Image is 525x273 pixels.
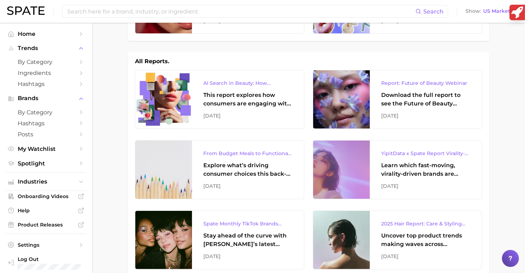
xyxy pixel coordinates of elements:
[465,9,481,13] span: Show
[6,28,86,39] a: Home
[381,91,470,108] div: Download the full report to see the Future of Beauty trends we unpacked during the webinar.
[18,59,74,65] span: by Category
[18,222,74,228] span: Product Releases
[203,149,293,158] div: From Budget Meals to Functional Snacks: Food & Beverage Trends Shaping Consumer Behavior This Sch...
[18,95,74,102] span: Brands
[423,8,444,15] span: Search
[381,111,470,120] div: [DATE]
[381,231,470,249] div: Uncover top product trends making waves across platforms — along with key insights into benefits,...
[18,207,74,214] span: Help
[6,158,86,169] a: Spotlight
[203,161,293,178] div: Explore what’s driving consumer choices this back-to-school season From budget-friendly meals to ...
[6,67,86,78] a: Ingredients
[203,231,293,249] div: Stay ahead of the curve with [PERSON_NAME]’s latest monthly tracker, spotlighting the fastest-gro...
[135,57,169,66] h1: All Reports.
[6,129,86,140] a: Posts
[6,205,86,216] a: Help
[18,160,74,167] span: Spotlight
[18,179,74,185] span: Industries
[464,7,520,16] button: ShowUS Market
[6,78,86,89] a: Hashtags
[6,93,86,104] button: Brands
[381,182,470,190] div: [DATE]
[6,43,86,54] button: Trends
[6,118,86,129] a: Hashtags
[313,211,482,269] a: 2025 Hair Report: Care & Styling ProductsUncover top product trends making waves across platforms...
[381,252,470,261] div: [DATE]
[381,79,470,87] div: Report: Future of Beauty Webinar
[18,146,74,152] span: My Watchlist
[18,256,129,262] span: Log Out
[6,191,86,202] a: Onboarding Videos
[381,219,470,228] div: 2025 Hair Report: Care & Styling Products
[203,79,293,87] div: AI Search in Beauty: How Consumers Are Using ChatGPT vs. Google Search
[313,140,482,199] a: YipitData x Spate Report Virality-Driven Brands Are Taking a Slice of the Beauty PieLearn which f...
[7,6,45,15] img: SPATE
[18,242,74,248] span: Settings
[203,182,293,190] div: [DATE]
[135,70,304,129] a: AI Search in Beauty: How Consumers Are Using ChatGPT vs. Google SearchThis report explores how co...
[203,111,293,120] div: [DATE]
[203,91,293,108] div: This report explores how consumers are engaging with AI-powered search tools — and what it means ...
[6,143,86,154] a: My Watchlist
[18,131,74,138] span: Posts
[313,70,482,129] a: Report: Future of Beauty WebinarDownload the full report to see the Future of Beauty trends we un...
[135,211,304,269] a: Spate Monthly TikTok Brands TrackerStay ahead of the curve with [PERSON_NAME]’s latest monthly tr...
[18,109,74,116] span: by Category
[203,219,293,228] div: Spate Monthly TikTok Brands Tracker
[6,176,86,187] button: Industries
[18,70,74,76] span: Ingredients
[6,56,86,67] a: by Category
[18,31,74,37] span: Home
[6,254,86,272] a: Log out. Currently logged in with e-mail mira.piamonte@powerdigitalmarketing.com.
[203,252,293,261] div: [DATE]
[18,120,74,127] span: Hashtags
[18,193,74,200] span: Onboarding Videos
[67,5,416,17] input: Search here for a brand, industry, or ingredient
[6,219,86,230] a: Product Releases
[483,9,510,13] span: US Market
[381,149,470,158] div: YipitData x Spate Report Virality-Driven Brands Are Taking a Slice of the Beauty Pie
[18,45,74,51] span: Trends
[6,240,86,250] a: Settings
[135,140,304,199] a: From Budget Meals to Functional Snacks: Food & Beverage Trends Shaping Consumer Behavior This Sch...
[18,81,74,87] span: Hashtags
[6,107,86,118] a: by Category
[381,161,470,178] div: Learn which fast-moving, virality-driven brands are leading the pack, the risks of viral growth, ...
